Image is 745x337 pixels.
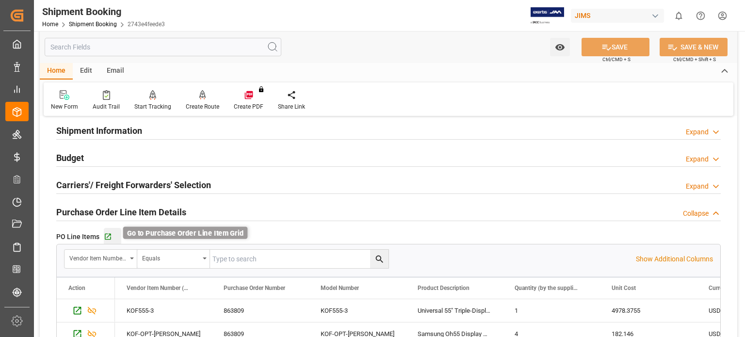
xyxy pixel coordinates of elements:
[93,102,120,111] div: Audit Trail
[370,250,389,268] button: search button
[134,102,171,111] div: Start Tracking
[56,206,186,219] h2: Purchase Order Line Item Details
[612,285,636,291] span: Unit Cost
[56,178,211,192] h2: Carriers'/ Freight Forwarders' Selection
[686,181,709,192] div: Expand
[142,252,199,263] div: Equals
[127,285,192,291] span: Vendor Item Number (By The Supplier)
[571,6,668,25] button: JIMS
[278,102,305,111] div: Share Link
[68,285,85,291] div: Action
[602,56,631,63] span: Ctrl/CMD + S
[57,299,115,322] div: Press SPACE to select this row.
[531,7,564,24] img: Exertis%20JAM%20-%20Email%20Logo.jpg_1722504956.jpg
[69,21,117,28] a: Shipment Booking
[56,232,99,242] span: PO Line Items
[56,151,84,164] h2: Budget
[690,5,712,27] button: Help Center
[515,285,580,291] span: Quantity (by the supplier)
[571,9,664,23] div: JIMS
[99,63,131,80] div: Email
[636,254,713,264] p: Show Additional Columns
[73,63,99,80] div: Edit
[42,4,165,19] div: Shipment Booking
[668,5,690,27] button: show 0 new notifications
[673,56,716,63] span: Ctrl/CMD + Shift + S
[600,299,697,322] div: 4978.3755
[104,228,121,245] button: Go to Purchase Order Line Item Grid
[115,299,212,322] div: KOF555-3
[137,250,210,268] button: open menu
[686,127,709,137] div: Expand
[550,38,570,56] button: open menu
[212,299,309,322] div: 863809
[582,38,649,56] button: SAVE
[321,285,359,291] span: Model Number
[406,299,503,322] div: Universal 55" Triple-Display
[683,209,709,219] div: Collapse
[51,102,78,111] div: New Form
[503,299,600,322] div: 1
[40,63,73,80] div: Home
[45,38,281,56] input: Search Fields
[210,250,389,268] input: Type to search
[42,21,58,28] a: Home
[660,38,728,56] button: SAVE & NEW
[309,299,406,322] div: KOF555-3
[686,154,709,164] div: Expand
[56,124,142,137] h2: Shipment Information
[418,285,470,291] span: Product Description
[65,250,137,268] button: open menu
[69,252,127,263] div: Vendor Item Number (By The Supplier)
[186,102,219,111] div: Create Route
[224,285,285,291] span: Purchase Order Number
[123,227,248,239] div: Go to Purchase Order Line Item Grid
